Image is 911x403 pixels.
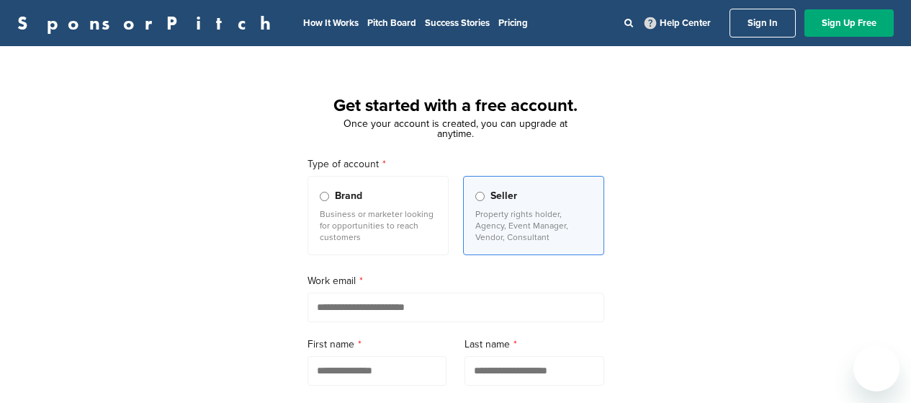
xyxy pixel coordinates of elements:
[642,14,714,32] a: Help Center
[730,9,796,37] a: Sign In
[17,14,280,32] a: SponsorPitch
[804,9,894,37] a: Sign Up Free
[465,337,604,353] label: Last name
[290,93,621,119] h1: Get started with a free account.
[320,208,436,243] p: Business or marketer looking for opportunities to reach customers
[344,118,567,140] span: Once your account is created, you can upgrade at anytime.
[425,17,490,29] a: Success Stories
[335,188,362,204] span: Brand
[308,273,604,289] label: Work email
[308,156,604,172] label: Type of account
[308,337,447,353] label: First name
[498,17,528,29] a: Pricing
[303,17,359,29] a: How It Works
[475,208,592,243] p: Property rights holder, Agency, Event Manager, Vendor, Consultant
[367,17,416,29] a: Pitch Board
[853,345,899,391] iframe: Button to launch messaging window
[490,188,517,204] span: Seller
[320,192,329,201] input: Brand Business or marketer looking for opportunities to reach customers
[475,192,485,201] input: Seller Property rights holder, Agency, Event Manager, Vendor, Consultant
